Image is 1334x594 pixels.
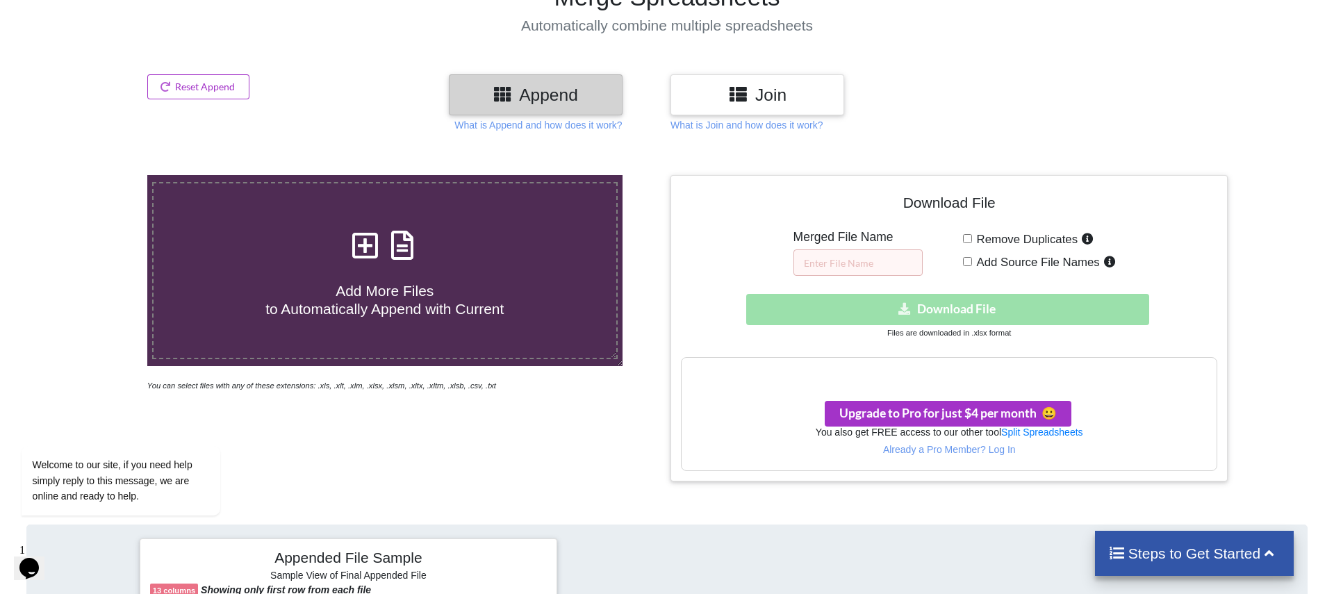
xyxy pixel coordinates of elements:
[972,256,1100,269] span: Add Source File Names
[682,443,1217,456] p: Already a Pro Member? Log In
[1109,545,1281,562] h4: Steps to Get Started
[972,233,1078,246] span: Remove Duplicates
[681,85,834,105] h3: Join
[150,570,547,584] h6: Sample View of Final Appended File
[839,406,1057,420] span: Upgrade to Pro for just $4 per month
[265,283,504,316] span: Add More Files to Automatically Append with Current
[150,549,547,568] h4: Appended File Sample
[793,249,923,276] input: Enter File Name
[14,320,264,531] iframe: chat widget
[682,365,1217,380] h3: Your files are more than 1 MB
[1037,406,1057,420] span: smile
[887,329,1011,337] small: Files are downloaded in .xlsx format
[14,538,58,580] iframe: chat widget
[682,427,1217,438] h6: You also get FREE access to our other tool
[825,401,1071,427] button: Upgrade to Pro for just $4 per monthsmile
[459,85,612,105] h3: Append
[681,185,1218,225] h4: Download File
[670,118,823,132] p: What is Join and how does it work?
[454,118,622,132] p: What is Append and how does it work?
[147,381,496,390] i: You can select files with any of these extensions: .xls, .xlt, .xlm, .xlsx, .xlsm, .xltx, .xltm, ...
[793,230,923,245] h5: Merged File Name
[1001,427,1083,438] a: Split Spreadsheets
[147,74,250,99] button: Reset Append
